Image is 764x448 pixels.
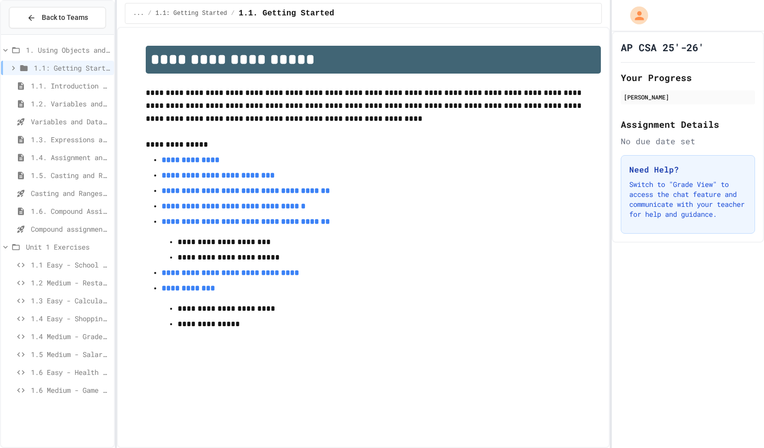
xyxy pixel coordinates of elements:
[31,134,110,145] span: 1.3. Expressions and Output [New]
[624,92,752,101] div: [PERSON_NAME]
[31,116,110,127] span: Variables and Data Types - Quiz
[31,313,110,324] span: 1.4 Easy - Shopping Receipt
[621,40,704,54] h1: AP CSA 25'-26'
[31,277,110,288] span: 1.2 Medium - Restaurant Order
[231,9,235,17] span: /
[31,152,110,163] span: 1.4. Assignment and Input
[31,367,110,377] span: 1.6 Easy - Health Tracker
[31,224,110,234] span: Compound assignment operators - Quiz
[31,349,110,359] span: 1.5 Medium - Salary Calculator
[34,63,110,73] span: 1.1: Getting Started
[156,9,227,17] span: 1.1: Getting Started
[9,7,106,28] button: Back to Teams
[31,206,110,216] span: 1.6. Compound Assignment Operators
[621,117,755,131] h2: Assignment Details
[621,71,755,85] h2: Your Progress
[629,179,747,219] p: Switch to "Grade View" to access the chat feature and communicate with your teacher for help and ...
[31,260,110,270] span: 1.1 Easy - School Announcements
[42,12,88,23] span: Back to Teams
[31,188,110,198] span: Casting and Ranges of variables - Quiz
[31,170,110,180] span: 1.5. Casting and Ranges of Values
[239,7,334,19] span: 1.1. Getting Started
[148,9,151,17] span: /
[31,98,110,109] span: 1.2. Variables and Data Types
[31,385,110,395] span: 1.6 Medium - Game Score Tracker
[621,135,755,147] div: No due date set
[26,45,110,55] span: 1. Using Objects and Methods
[31,295,110,306] span: 1.3 Easy - Calculate Snack Costs
[31,331,110,342] span: 1.4 Medium - Grade Point Average
[31,81,110,91] span: 1.1. Introduction to Algorithms, Programming, and Compilers
[133,9,144,17] span: ...
[620,4,651,27] div: My Account
[629,164,747,176] h3: Need Help?
[26,242,110,252] span: Unit 1 Exercises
